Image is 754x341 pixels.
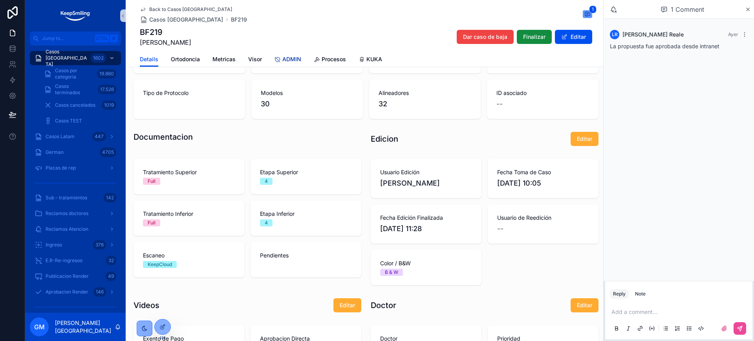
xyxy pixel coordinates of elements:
[30,161,121,175] a: Placas de rep
[30,51,121,65] a: Casos [GEOGRAPHIC_DATA]1602
[359,52,382,68] a: KUKA
[143,210,235,218] span: Tratamiento Inferior
[55,102,95,108] span: Casos cancelados
[143,168,235,176] span: Tratamiento Superior
[140,52,158,67] a: Details
[55,118,82,124] span: Casos TEST
[46,210,88,217] span: Reclamos doctores
[612,31,618,38] span: LR
[25,46,126,313] div: scrollable content
[463,33,507,41] span: Dar caso de baja
[149,16,223,24] span: Casos [GEOGRAPHIC_DATA]
[571,298,598,312] button: Editar
[60,9,91,22] img: App logo
[260,168,352,176] span: Etapa Superior
[46,165,76,171] span: Placas de rep
[134,131,193,142] h1: Documentacion
[457,30,514,44] button: Dar caso de baja
[261,98,353,109] span: 30
[98,85,116,94] div: 17.526
[140,6,232,13] a: Back to Casos [GEOGRAPHIC_DATA]
[149,6,232,13] span: Back to Casos [GEOGRAPHIC_DATA]
[143,252,235,259] span: Escaneo
[496,89,589,97] span: ID asociado
[140,27,191,38] h1: BF219
[265,178,268,185] div: 4
[39,114,121,128] a: Casos TEST
[106,256,116,265] div: 32
[46,49,88,67] span: Casos [GEOGRAPHIC_DATA]
[282,55,301,63] span: ADMIN
[106,272,116,281] div: 49
[55,319,115,335] p: [PERSON_NAME][GEOGRAPHIC_DATA]
[46,273,89,279] span: Publicacion Render
[30,31,121,46] button: Jump to...CtrlK
[30,253,121,268] a: E.R-Re-ingresoo32
[497,223,503,234] span: --
[260,252,352,259] span: Pendientes
[517,30,552,44] button: Finalizar
[171,52,200,68] a: Ortodoncia
[46,242,62,248] span: Ingreso
[134,300,159,311] h1: Videos
[30,238,121,252] a: Ingreso376
[610,43,719,49] span: La propuesta fue aprobada desde intranet
[322,55,346,63] span: Procesos
[248,52,262,68] a: Visor
[385,269,398,276] div: B & W
[212,55,236,63] span: Metricas
[314,52,346,68] a: Procesos
[212,52,236,68] a: Metricas
[148,178,156,185] div: Full
[55,83,95,96] span: Casos terminados
[148,219,156,226] div: Full
[30,222,121,236] a: Reclamos Atencion
[104,193,116,202] div: 142
[371,133,398,144] h1: Edicion
[523,33,545,41] span: Finalizar
[340,301,355,309] span: Editar
[39,98,121,112] a: Casos cancelados1019
[30,191,121,205] a: Sub - tratamientos142
[635,291,646,297] div: Note
[30,206,121,221] a: Reclamos doctores
[111,35,117,42] span: K
[46,133,75,140] span: Casos Latam
[571,132,598,146] button: Editar
[577,301,592,309] span: Editar
[265,219,268,226] div: 4
[30,129,121,144] a: Casos Latam447
[371,300,396,311] h1: Doctor
[46,226,88,232] span: Reclamos Atencion
[671,5,704,14] span: 1 Comment
[102,100,116,110] div: 1019
[39,82,121,97] a: Casos terminados17.526
[379,89,471,97] span: Alineadores
[30,285,121,299] a: Aprobacion Render146
[497,168,589,176] span: Fecha Toma de Caso
[97,69,116,78] div: 19.860
[231,16,247,24] a: BF219
[379,98,471,109] span: 32
[275,52,301,68] a: ADMIN
[583,10,592,20] button: 1
[728,31,738,37] span: Ayer
[93,240,106,250] div: 376
[380,178,440,189] span: [PERSON_NAME]
[39,67,121,81] a: Casos por categoria19.860
[622,31,684,38] span: [PERSON_NAME] Reale
[140,38,191,47] span: [PERSON_NAME]
[497,214,589,222] span: Usuario de Reedición
[366,55,382,63] span: KUKA
[30,145,121,159] a: German4705
[380,259,472,267] span: Color / B&W
[497,178,589,189] span: [DATE] 10:05
[148,261,172,268] div: KeepCloud
[380,214,472,222] span: Fecha Edición Finalizada
[46,289,88,295] span: Aprobacion Render
[91,53,106,63] div: 1602
[140,55,158,63] span: Details
[496,98,503,109] span: --
[248,55,262,63] span: Visor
